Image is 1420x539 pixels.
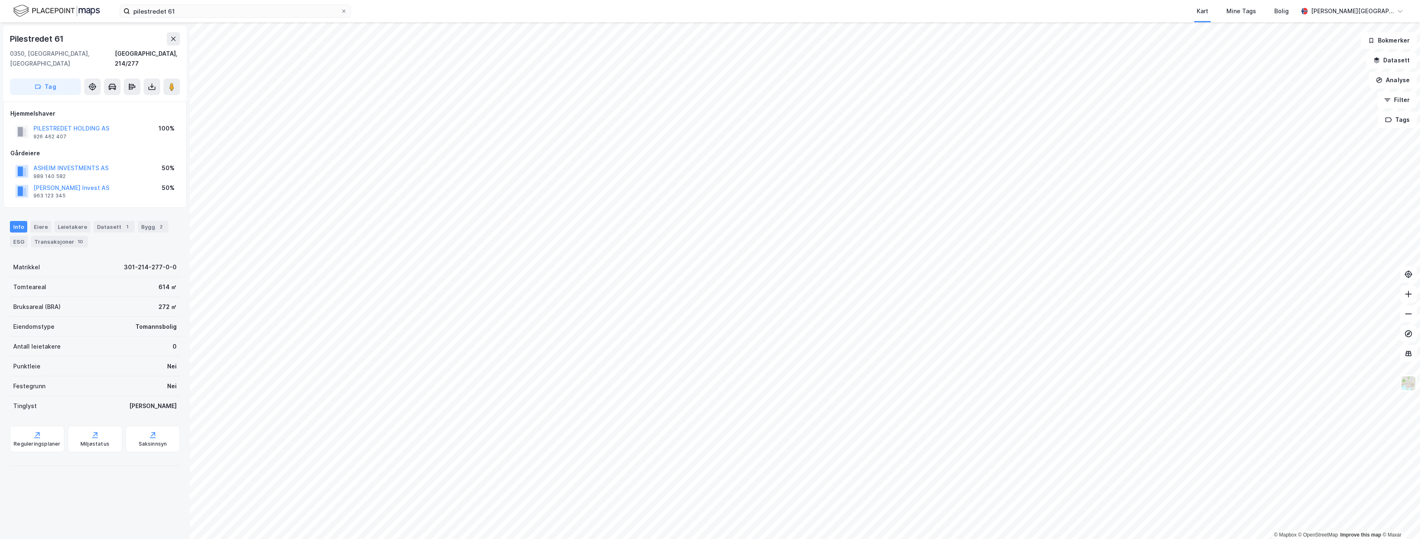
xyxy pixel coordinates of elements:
[124,262,177,272] div: 301-214-277-0-0
[1311,6,1394,16] div: [PERSON_NAME][GEOGRAPHIC_DATA]
[1379,499,1420,539] iframe: Chat Widget
[1369,72,1417,88] button: Analyse
[135,322,177,332] div: Tomannsbolig
[54,221,90,233] div: Leietakere
[1377,92,1417,108] button: Filter
[157,223,165,231] div: 2
[13,4,100,18] img: logo.f888ab2527a4732fd821a326f86c7f29.svg
[115,49,180,69] div: [GEOGRAPHIC_DATA], 214/277
[13,361,40,371] div: Punktleie
[1340,532,1381,538] a: Improve this map
[10,78,81,95] button: Tag
[33,192,66,199] div: 963 123 345
[130,5,341,17] input: Søk på adresse, matrikkel, gårdeiere, leietakere eller personer
[173,342,177,351] div: 0
[1274,532,1297,538] a: Mapbox
[139,441,167,447] div: Saksinnsyn
[162,183,175,193] div: 50%
[159,123,175,133] div: 100%
[13,381,45,391] div: Festegrunn
[167,361,177,371] div: Nei
[14,441,60,447] div: Reguleringsplaner
[13,262,40,272] div: Matrikkel
[10,32,65,45] div: Pilestredet 61
[13,322,54,332] div: Eiendomstype
[1379,499,1420,539] div: Kontrollprogram for chat
[1298,532,1338,538] a: OpenStreetMap
[1366,52,1417,69] button: Datasett
[10,148,180,158] div: Gårdeiere
[31,236,88,247] div: Transaksjoner
[13,282,46,292] div: Tomteareal
[13,342,61,351] div: Antall leietakere
[1226,6,1256,16] div: Mine Tags
[162,163,175,173] div: 50%
[94,221,135,233] div: Datasett
[31,221,51,233] div: Eiere
[167,381,177,391] div: Nei
[80,441,109,447] div: Miljøstatus
[1274,6,1289,16] div: Bolig
[1197,6,1208,16] div: Kart
[10,49,115,69] div: 0350, [GEOGRAPHIC_DATA], [GEOGRAPHIC_DATA]
[1361,32,1417,49] button: Bokmerker
[10,109,180,119] div: Hjemmelshaver
[138,221,168,233] div: Bygg
[1378,112,1417,128] button: Tags
[159,282,177,292] div: 614 ㎡
[10,236,28,247] div: ESG
[13,302,61,312] div: Bruksareal (BRA)
[129,401,177,411] div: [PERSON_NAME]
[33,173,66,180] div: 989 140 582
[1401,375,1416,391] img: Z
[76,237,85,246] div: 10
[13,401,37,411] div: Tinglyst
[33,133,66,140] div: 926 462 407
[10,221,27,233] div: Info
[123,223,131,231] div: 1
[159,302,177,312] div: 272 ㎡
